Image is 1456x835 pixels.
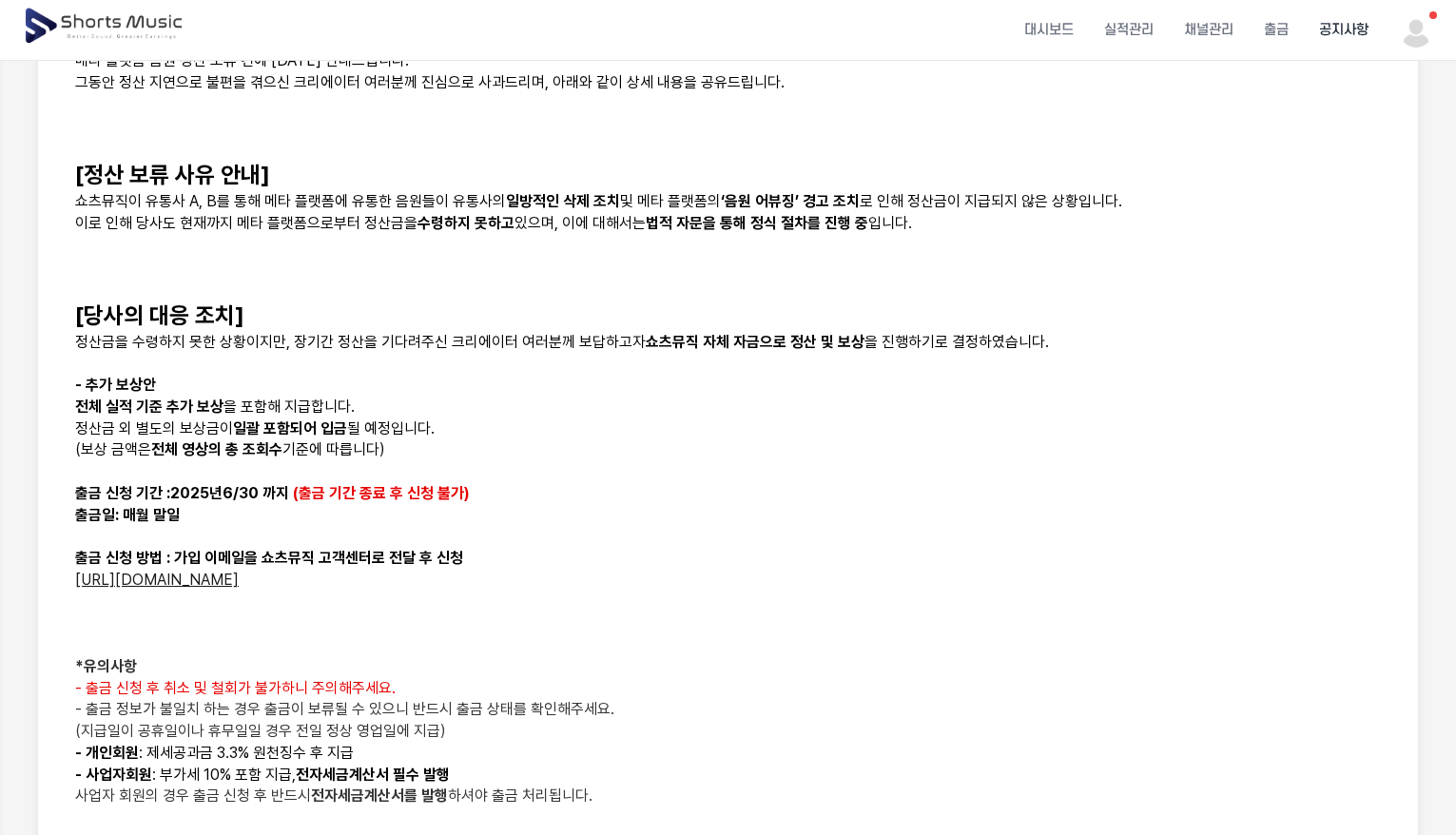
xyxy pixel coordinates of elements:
[75,765,1381,786] p: : 부가세 10% 포함 지급,
[75,506,180,524] strong: 출금일: 매월 말일
[1249,5,1304,55] a: 출금
[75,786,311,805] span: 사업자 회원의 경우 출금 신청 후 반드시
[75,549,463,567] strong: 출금 신청 방법 : 가입 이메일을 쇼츠뮤직 고객센터로 전달 후 신청
[75,766,152,784] strong: - 사업자회원
[75,418,1381,440] p: 정산금 외 별도의 보상금이 될 예정입니다.
[223,484,289,502] span: 6/30 까지
[1169,5,1249,55] a: 채널관리
[75,484,170,502] span: 출금 신청 기간 :
[1089,5,1169,55] a: 실적관리
[75,161,270,188] strong: [정산 보류 사유 안내]
[75,332,1381,354] p: 정산금을 수령하지 못한 상황이지만, 장기간 정산을 기다려주신 크리에이터 여러분께 보답하고자 을 진행하기로 결정하였습니다.
[75,213,1381,235] p: 이로 인해 당사도 현재까지 메타 플랫폼으로부터 정산금을 있으며, 이에 대해서는 입니다.
[151,440,282,458] strong: 전체 영상의 총 조회수
[448,786,592,805] span: 하셔야 출금 처리됩니다.
[75,657,137,675] strong: *유의사항
[75,439,1381,461] p: (보상 금액은 기준에 따릅니다)
[75,571,239,589] a: [URL][DOMAIN_NAME]
[75,700,614,718] span: - 출금 정보가 불일치 하는 경우 출금이 보류될 수 있으니 반드시 출금 상태를 확인해주세요.
[311,786,448,805] strong: 전자세금계산서를 발행
[1304,5,1384,55] a: 공지사항
[75,679,396,697] span: - 출금 신청 후 취소 및 철회가 불가하니 주의해주세요.
[646,333,864,351] strong: 쇼츠뮤직 자체 자금으로 정산 및 보상
[296,766,450,784] strong: 전자세금계산서 필수 발행
[417,214,514,232] strong: 수령하지 못하고
[1399,13,1433,48] img: 사용자 이미지
[75,72,1381,94] p: 그동안 정산 지연으로 불편을 겪으신 크리에이터 여러분께 진심으로 사과드리며, 아래와 같이 상세 내용을 공유드립니다.
[75,744,139,762] strong: - 개인회원
[75,484,470,502] strong: 2025년
[506,192,620,210] strong: 일방적인 삭제 조치
[75,301,244,329] strong: [당사의 대응 조치]
[75,398,223,416] strong: 전체 실적 기준 추가 보상
[75,376,156,394] strong: - 추가 보상안
[293,484,470,502] span: (출금 기간 종료 후 신청 불가)
[1009,5,1089,55] a: 대시보드
[75,743,1381,765] p: : 제세공과금 3.3% 원천징수 후 지급
[75,50,1381,72] p: 메타 플랫폼 음원 정산 보류 건에 [DATE] 안내드립니다.
[646,214,868,232] strong: 법적 자문을 통해 정식 절차를 진행 중
[75,722,446,740] span: (지급일이 공휴일이나 휴무일일 경우 전일 정상 영업일에 지급)
[721,192,860,210] strong: ‘음원 어뷰징’ 경고 조치
[233,419,347,437] strong: 일괄 포함되어 입금
[75,397,1381,418] p: 을 포함해 지급합니다.
[75,191,1381,213] p: 쇼츠뮤직이 유통사 A, B를 통해 메타 플랫폼에 유통한 음원들이 유통사의 및 메타 플랫폼의 로 인해 정산금이 지급되지 않은 상황입니다.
